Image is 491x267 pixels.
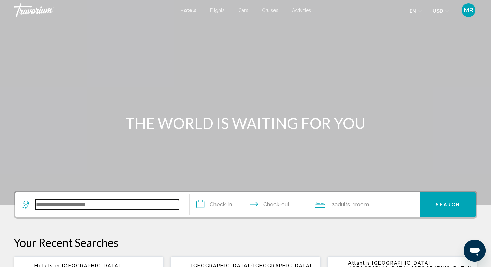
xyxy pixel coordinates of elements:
[433,6,449,16] button: Change currency
[210,8,225,13] a: Flights
[238,8,248,13] a: Cars
[180,8,196,13] a: Hotels
[355,201,369,208] span: Room
[464,240,486,262] iframe: Button to launch messaging window
[334,201,350,208] span: Adults
[433,8,443,14] span: USD
[460,3,477,17] button: User Menu
[14,3,174,17] a: Travorium
[118,114,373,132] h1: THE WORLD IS WAITING FOR YOU
[14,236,477,249] p: Your Recent Searches
[350,200,369,209] span: , 1
[262,8,278,13] a: Cruises
[308,192,420,217] button: Travelers: 2 adults, 0 children
[190,192,308,217] button: Check in and out dates
[15,192,476,217] div: Search widget
[464,7,473,14] span: MR
[420,192,476,217] button: Search
[331,200,350,209] span: 2
[410,8,416,14] span: en
[292,8,311,13] a: Activities
[436,202,460,208] span: Search
[410,6,422,16] button: Change language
